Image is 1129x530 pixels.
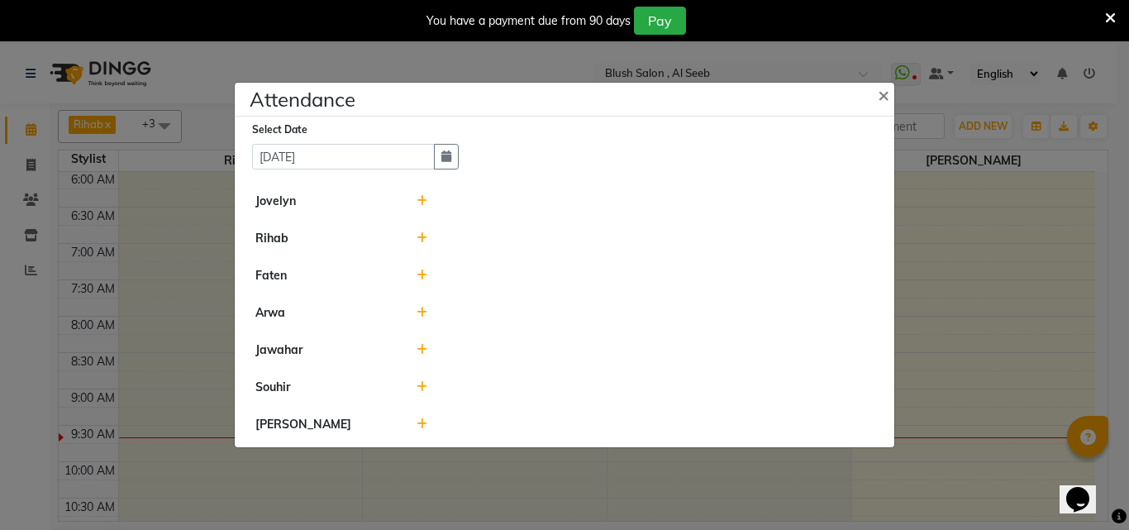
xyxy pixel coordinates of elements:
[243,193,404,210] div: Jovelyn
[243,341,404,359] div: Jawahar
[243,379,404,396] div: Souhir
[252,122,307,137] label: Select Date
[426,12,631,30] div: You have a payment due from 90 days
[243,304,404,322] div: Arwa
[250,84,355,114] h4: Attendance
[243,230,404,247] div: Rihab
[243,267,404,284] div: Faten
[252,144,435,170] input: Select date
[634,7,686,35] button: Pay
[865,71,906,117] button: Close
[243,416,404,433] div: [PERSON_NAME]
[878,82,889,107] span: ×
[1060,464,1112,513] iframe: chat widget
